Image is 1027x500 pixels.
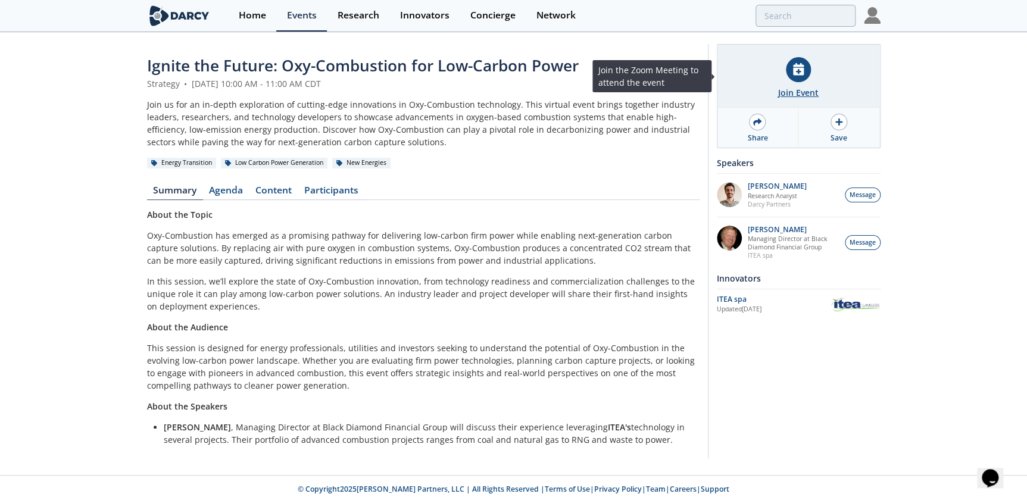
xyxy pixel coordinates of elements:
[778,86,819,99] div: Join Event
[864,7,881,24] img: Profile
[147,5,212,26] img: logo-wide.svg
[73,484,954,495] p: © Copyright 2025 [PERSON_NAME] Partners, LLC | All Rights Reserved | | | | |
[239,11,266,20] div: Home
[147,158,217,168] div: Energy Transition
[717,226,742,251] img: 5c882eca-8b14-43be-9dc2-518e113e9a37
[748,226,838,234] p: [PERSON_NAME]
[717,293,881,314] a: ITEA spa Updated[DATE] ITEA spa
[147,186,203,200] a: Summary
[338,11,379,20] div: Research
[717,305,831,314] div: Updated [DATE]
[748,192,807,200] p: Research Analyst
[203,186,249,200] a: Agenda
[670,484,697,494] a: Careers
[831,296,881,313] img: ITEA spa
[249,186,298,200] a: Content
[147,55,579,76] span: Ignite the Future: Oxy-Combustion for Low-Carbon Power
[287,11,317,20] div: Events
[332,158,391,168] div: New Energies
[545,484,590,494] a: Terms of Use
[748,251,838,260] p: ITEA spa
[147,77,700,90] div: Strategy [DATE] 10:00 AM - 11:00 AM CDT
[400,11,449,20] div: Innovators
[977,452,1015,488] iframe: chat widget
[147,401,227,412] strong: About the Speakers
[717,268,881,289] div: Innovators
[748,235,838,251] p: Managing Director at Black Diamond Financial Group
[701,484,729,494] a: Support
[845,235,881,250] button: Message
[748,200,807,208] p: Darcy Partners
[536,11,576,20] div: Network
[717,152,881,173] div: Speakers
[831,133,847,143] div: Save
[850,238,876,248] span: Message
[221,158,328,168] div: Low Carbon Power Generation
[147,342,700,392] p: This session is designed for energy professionals, utilities and investors seeking to understand ...
[717,182,742,207] img: e78dc165-e339-43be-b819-6f39ce58aec6
[646,484,666,494] a: Team
[845,187,881,202] button: Message
[164,421,231,433] strong: [PERSON_NAME]
[608,421,631,433] strong: ITEA's
[147,275,700,312] p: In this session, we’ll explore the state of Oxy-Combustion innovation, from technology readiness ...
[182,78,189,89] span: •
[748,182,807,190] p: [PERSON_NAME]
[756,5,856,27] input: Advanced Search
[147,321,228,333] strong: About the Audience
[147,229,700,267] p: Oxy-Combustion has emerged as a promising pathway for delivering low-carbon firm power while enab...
[717,294,831,305] div: ITEA spa
[747,133,767,143] div: Share
[147,98,700,148] div: Join us for an in-depth exploration of cutting-edge innovations in Oxy-Combustion technology. Thi...
[850,190,876,200] span: Message
[298,186,365,200] a: Participants
[470,11,516,20] div: Concierge
[147,209,213,220] strong: About the Topic
[594,484,642,494] a: Privacy Policy
[164,421,691,446] li: , Managing Director at Black Diamond Financial Group will discuss their experience leveraging tec...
